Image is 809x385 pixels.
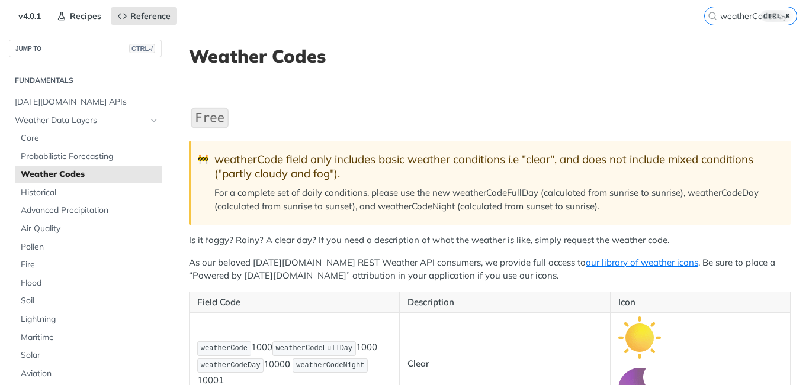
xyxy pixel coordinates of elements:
[50,7,108,25] a: Recipes
[189,46,791,67] h1: Weather Codes
[21,187,159,199] span: Historical
[586,257,698,268] a: our library of weather icons
[149,116,159,125] button: Hide subpages for Weather Data Layers
[12,7,47,25] span: v4.0.1
[130,11,171,21] span: Reference
[21,132,159,144] span: Core
[21,241,159,253] span: Pollen
[21,259,159,271] span: Fire
[214,153,779,180] div: weatherCode field only includes basic weather conditions i.e "clear", and does not include mixed ...
[9,112,162,130] a: Weather Data LayersHide subpages for Weather Data Layers
[760,10,794,22] kbd: CTRL-K
[15,292,162,310] a: Soil
[9,93,162,111] a: [DATE][DOMAIN_NAME] APIs
[618,316,661,359] img: clear_day
[407,358,429,369] strong: Clear
[21,277,159,289] span: Flood
[15,310,162,328] a: Lightning
[70,11,101,21] span: Recipes
[407,296,602,309] p: Description
[618,296,783,309] p: Icon
[201,344,248,352] span: weatherCode
[15,238,162,256] a: Pollen
[21,295,159,307] span: Soil
[111,7,177,25] a: Reference
[15,329,162,347] a: Maritime
[276,344,353,352] span: weatherCodeFullDay
[21,332,159,344] span: Maritime
[15,274,162,292] a: Flood
[129,44,155,53] span: CTRL-/
[201,361,261,370] span: weatherCodeDay
[15,96,159,108] span: [DATE][DOMAIN_NAME] APIs
[21,169,159,180] span: Weather Codes
[15,202,162,219] a: Advanced Precipitation
[15,184,162,202] a: Historical
[21,223,159,235] span: Air Quality
[15,115,146,127] span: Weather Data Layers
[285,358,290,370] strong: 0
[9,75,162,86] h2: Fundamentals
[21,205,159,216] span: Advanced Precipitation
[21,313,159,325] span: Lightning
[15,130,162,147] a: Core
[197,296,391,309] p: Field Code
[15,166,162,183] a: Weather Codes
[9,40,162,57] button: JUMP TOCTRL-/
[708,11,717,21] svg: Search
[296,361,364,370] span: weatherCodeNight
[21,350,159,361] span: Solar
[214,186,779,213] p: For a complete set of daily conditions, please use the new weatherCodeFullDay (calculated from su...
[15,256,162,274] a: Fire
[15,365,162,383] a: Aviation
[21,368,159,380] span: Aviation
[15,148,162,166] a: Probabilistic Forecasting
[198,153,209,166] span: 🚧
[189,256,791,283] p: As our beloved [DATE][DOMAIN_NAME] REST Weather API consumers, we provide full access to . Be sur...
[21,151,159,163] span: Probabilistic Forecasting
[15,220,162,238] a: Air Quality
[618,331,661,342] span: Expand image
[15,347,162,364] a: Solar
[189,234,791,247] p: Is it foggy? Rainy? A clear day? If you need a description of what the weather is like, simply re...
